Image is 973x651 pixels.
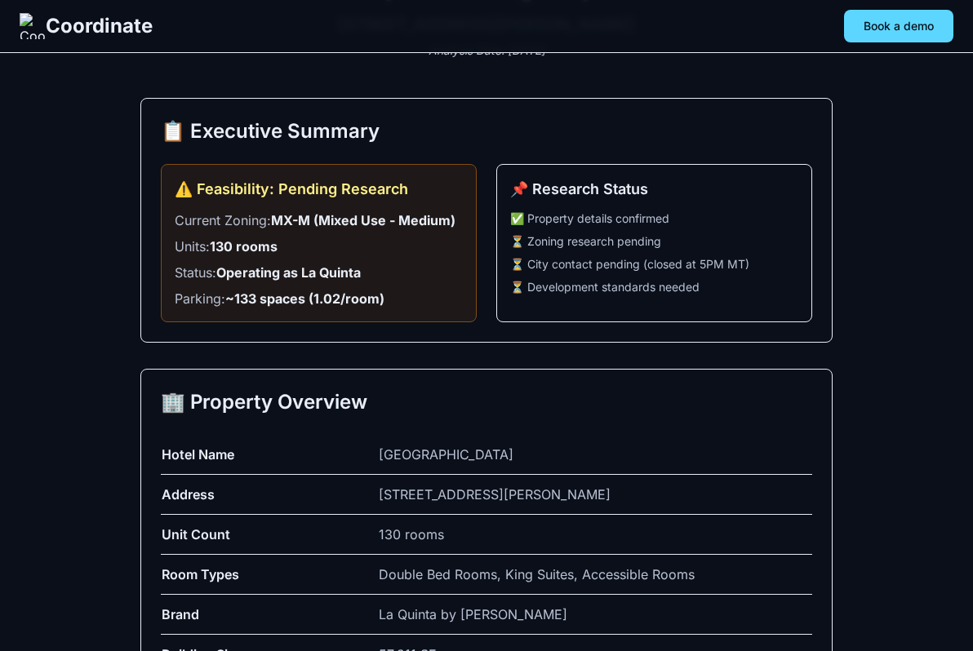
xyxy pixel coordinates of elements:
td: Room Types [161,555,378,595]
li: ✅ Property details confirmed [510,210,798,227]
a: Coordinate [20,13,153,39]
li: Current Zoning: [175,210,463,230]
h2: 📋 Executive Summary [161,118,812,144]
td: [STREET_ADDRESS][PERSON_NAME] [378,475,812,515]
li: Status: [175,263,463,282]
li: ⏳ City contact pending (closed at 5PM MT) [510,256,798,272]
img: Coordinate [20,13,46,39]
td: La Quinta by [PERSON_NAME] [378,595,812,635]
li: Parking: [175,289,463,308]
td: Double Bed Rooms, King Suites, Accessible Rooms [378,555,812,595]
td: Brand [161,595,378,635]
td: [GEOGRAPHIC_DATA] [378,435,812,475]
strong: MX-M (Mixed Use - Medium) [271,212,455,228]
strong: Operating as La Quinta [216,264,361,281]
td: Unit Count [161,515,378,555]
td: Hotel Name [161,435,378,475]
td: 130 rooms [378,515,812,555]
strong: ~133 spaces (1.02/room) [225,290,384,307]
strong: 130 rooms [210,238,278,255]
h2: 🏢 Property Overview [161,389,812,415]
span: Coordinate [46,13,153,39]
button: Book a demo [844,10,953,42]
li: ⏳ Zoning research pending [510,233,798,250]
h3: 📌 Research Status [510,178,798,201]
li: Units: [175,237,463,256]
li: ⏳ Development standards needed [510,279,798,295]
td: Address [161,475,378,515]
h3: ⚠️ Feasibility: Pending Research [175,178,463,201]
